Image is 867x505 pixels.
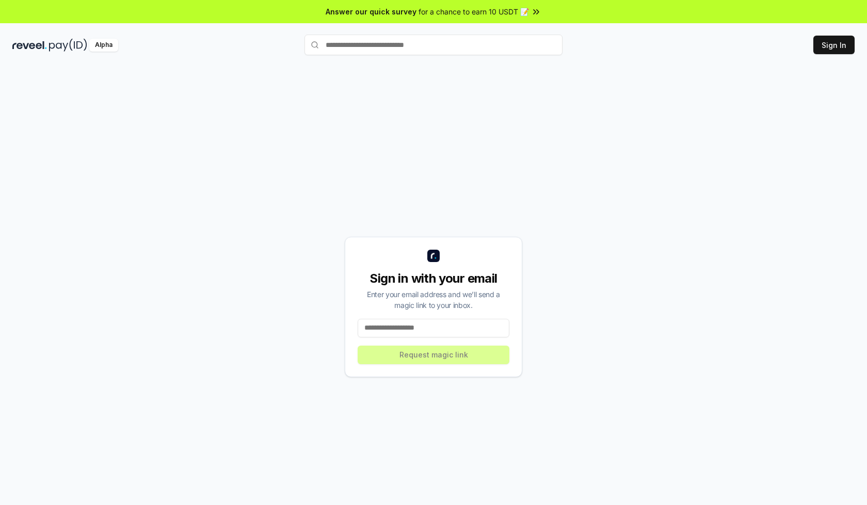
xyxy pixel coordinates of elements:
[358,289,509,311] div: Enter your email address and we’ll send a magic link to your inbox.
[427,250,440,262] img: logo_small
[49,39,87,52] img: pay_id
[419,6,529,17] span: for a chance to earn 10 USDT 📝
[326,6,416,17] span: Answer our quick survey
[12,39,47,52] img: reveel_dark
[89,39,118,52] div: Alpha
[358,270,509,287] div: Sign in with your email
[813,36,855,54] button: Sign In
